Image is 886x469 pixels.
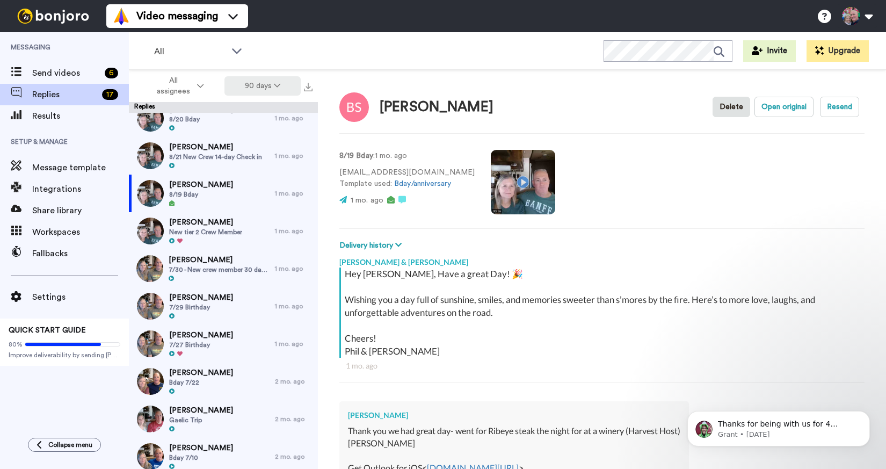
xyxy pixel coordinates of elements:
[169,190,233,199] span: 8/19 Bday
[169,153,262,161] span: 8/21 New Crew 14-day Check in
[275,340,313,348] div: 1 mo. ago
[137,142,164,169] img: be313332-1141-45fe-82da-a7383761fa91-thumb.jpg
[137,330,164,357] img: 391e5a6c-cf1f-45cd-8d91-780ede98635a-thumb.jpg
[275,114,313,122] div: 1 mo. ago
[169,228,242,236] span: New tier 2 Crew Member
[129,137,318,175] a: [PERSON_NAME]8/21 New Crew 14-day Check in1 mo. ago
[275,264,313,273] div: 1 mo. ago
[137,105,164,132] img: 8b95f780-f74e-4ba8-b573-6fed396e23a6-thumb.jpg
[113,8,130,25] img: vm-color.svg
[129,363,318,400] a: [PERSON_NAME]Bday 7/222 mo. ago
[169,405,233,416] span: [PERSON_NAME]
[304,83,313,91] img: export.svg
[275,189,313,198] div: 1 mo. ago
[136,255,163,282] img: 80fa66ba-6ace-4e58-af42-c68dd92b81d3-thumb.jpg
[754,97,814,117] button: Open original
[346,360,858,371] div: 1 mo. ago
[169,115,233,124] span: 8/20 Bday
[102,89,118,100] div: 17
[348,410,680,421] div: [PERSON_NAME]
[129,287,318,325] a: [PERSON_NAME]7/29 Birthday1 mo. ago
[32,67,100,80] span: Send videos
[275,452,313,461] div: 2 mo. ago
[169,142,262,153] span: [PERSON_NAME]
[137,218,164,244] img: 525526db-0c54-45f6-9608-348173888222-thumb.jpg
[32,88,98,101] span: Replies
[169,443,233,453] span: [PERSON_NAME]
[275,227,313,235] div: 1 mo. ago
[32,247,129,260] span: Fallbacks
[169,341,233,349] span: 7/27 Birthday
[339,251,865,268] div: [PERSON_NAME] & [PERSON_NAME]
[275,377,313,386] div: 2 mo. ago
[169,217,242,228] span: [PERSON_NAME]
[339,167,475,190] p: [EMAIL_ADDRESS][DOMAIN_NAME] Template used:
[820,97,859,117] button: Resend
[28,438,101,452] button: Collapse menu
[129,325,318,363] a: [PERSON_NAME]7/27 Birthday1 mo. ago
[351,197,383,204] span: 1 mo. ago
[9,340,23,349] span: 80%
[169,330,233,341] span: [PERSON_NAME]
[129,102,318,113] div: Replies
[169,416,233,424] span: Gaelic Trip
[275,151,313,160] div: 1 mo. ago
[129,250,318,287] a: [PERSON_NAME]7/30 - New crew member 30 day check in1 mo. ago
[105,68,118,78] div: 6
[339,152,373,160] strong: 8/19 Bday
[743,40,796,62] button: Invite
[32,226,129,239] span: Workspaces
[713,97,750,117] button: Delete
[9,327,86,334] span: QUICK START GUIDE
[129,212,318,250] a: [PERSON_NAME]New tier 2 Crew Member1 mo. ago
[671,388,886,464] iframe: Intercom notifications message
[137,406,164,432] img: e0053af5-104b-4361-85c7-d8370e0f8f5b-thumb.jpg
[807,40,869,62] button: Upgrade
[224,76,301,96] button: 90 days
[9,351,120,359] span: Improve deliverability by sending [PERSON_NAME]’s from your own email
[169,292,233,303] span: [PERSON_NAME]
[129,99,318,137] a: [PERSON_NAME]8/20 Bday1 mo. ago
[169,367,233,378] span: [PERSON_NAME]
[339,92,369,122] img: Image of Bruce Sengbusch
[301,78,316,94] button: Export all results that match these filters now.
[380,99,493,115] div: [PERSON_NAME]
[137,180,164,207] img: ecf52868-96fc-48ce-aee0-856d01703773-thumb.jpg
[32,204,129,217] span: Share library
[129,400,318,438] a: [PERSON_NAME]Gaelic Trip2 mo. ago
[48,441,92,449] span: Collapse menu
[154,45,226,58] span: All
[32,183,129,196] span: Integrations
[169,265,270,274] span: 7/30 - New crew member 30 day check in
[129,175,318,212] a: [PERSON_NAME]8/19 Bday1 mo. ago
[169,179,233,190] span: [PERSON_NAME]
[136,9,218,24] span: Video messaging
[339,150,475,162] p: : 1 mo. ago
[339,240,405,251] button: Delivery history
[47,31,185,232] span: Thanks for being with us for 4 months - it's flown by! How can we make the next 4 months even bet...
[275,415,313,423] div: 2 mo. ago
[131,71,224,101] button: All assignees
[47,41,185,51] p: Message from Grant, sent 1w ago
[137,293,164,320] img: 6f9e76ba-8ff3-4a93-922c-aea2686e1a4d-thumb.jpg
[137,368,164,395] img: 7009554a-3886-45a6-a472-873fc193b5fc-thumb.jpg
[275,302,313,311] div: 1 mo. ago
[169,303,233,312] span: 7/29 Birthday
[394,180,451,187] a: Bday/anniversary
[345,268,862,358] div: Hey [PERSON_NAME], Have a great Day! 🎉 Wishing you a day full of sunshine, smiles, and memories s...
[169,255,270,265] span: [PERSON_NAME]
[151,75,195,97] span: All assignees
[32,161,129,174] span: Message template
[169,378,233,387] span: Bday 7/22
[32,110,129,122] span: Results
[32,291,129,304] span: Settings
[169,453,233,462] span: Bday 7/10
[13,9,93,24] img: bj-logo-header-white.svg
